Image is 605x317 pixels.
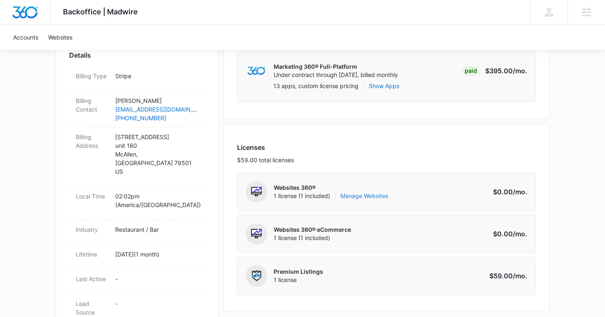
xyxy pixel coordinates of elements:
p: $395.00 [485,66,527,76]
p: $59.00 [489,271,527,281]
dt: Industry [76,225,109,234]
dt: Billing Type [76,72,109,80]
div: Paid [462,66,479,76]
span: Backoffice | Madwire [63,7,138,16]
p: $0.00 [489,229,527,239]
div: Last Active- [69,270,205,294]
p: [PERSON_NAME] [115,96,198,105]
a: Websites [43,25,77,50]
div: IndustryRestaurant / Bar [69,220,205,245]
p: $59.00 total licenses [237,156,294,164]
span: /mo. [513,188,527,196]
a: [PHONE_NUMBER] [115,114,198,122]
span: 1 license (1 included) [274,192,388,200]
p: [STREET_ADDRESS] unit 160 McAllen , [GEOGRAPHIC_DATA] 78501 US [115,133,198,176]
dt: Lead Source [76,299,109,317]
dt: Billing Address [76,133,109,150]
a: [EMAIL_ADDRESS][DOMAIN_NAME] [115,105,198,114]
p: Websites 360® [274,184,388,192]
a: Manage Websites [340,192,388,200]
p: [DATE] ( 1 month ) [115,250,198,259]
span: 1 license [274,276,323,284]
dt: Last Active [76,275,109,283]
dt: Local Time [76,192,109,200]
h3: Licenses [237,142,294,152]
p: Marketing 360® Full-Platform [274,63,398,71]
p: 02:02pm ( America/[GEOGRAPHIC_DATA] ) [115,192,198,209]
div: Billing TypeStripe [69,67,205,91]
span: /mo. [513,272,527,280]
img: marketing360Logo [247,67,265,75]
span: /mo. [513,67,527,75]
p: Restaurant / Bar [115,225,198,234]
p: Websites 360® eCommerce [274,226,351,234]
p: - [115,275,198,283]
div: Billing Contact[PERSON_NAME][EMAIL_ADDRESS][DOMAIN_NAME][PHONE_NUMBER] [69,91,205,128]
dt: Lifetime [76,250,109,259]
div: Lifetime[DATE](1 month) [69,245,205,270]
p: Premium Listings [274,268,323,276]
span: /mo. [513,230,527,238]
div: Local Time02:02pm (America/[GEOGRAPHIC_DATA]) [69,187,205,220]
p: $0.00 [489,187,527,197]
button: Show Apps [369,82,399,90]
a: Accounts [8,25,43,50]
dt: Billing Contact [76,96,109,114]
p: Stripe [115,72,198,80]
div: Billing Address[STREET_ADDRESS]unit 160McAllen,[GEOGRAPHIC_DATA] 78501US [69,128,205,187]
p: - [115,299,198,308]
span: 1 license (1 included) [274,234,351,242]
p: Under contract through [DATE], billed monthly [274,71,398,79]
span: Details [69,50,91,60]
p: 13 apps, custom license pricing [273,82,358,90]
